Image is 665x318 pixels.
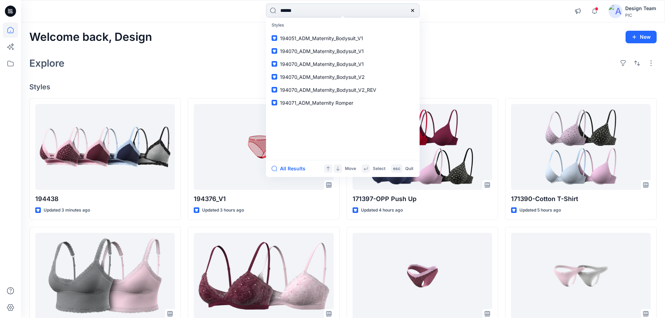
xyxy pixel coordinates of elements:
a: 194071_ADM_Maternity Romper [267,96,418,109]
button: All Results [272,164,310,173]
h2: Explore [29,58,65,69]
h2: Welcome back, Design [29,31,152,44]
button: New [626,31,657,43]
p: Styles [267,19,418,32]
p: Updated 4 hours ago [361,207,403,214]
p: 171390-Cotton T-Shirt [511,194,651,204]
div: PIC [625,13,656,18]
img: avatar [608,4,622,18]
a: 171390-Cotton T-Shirt [511,104,651,190]
a: 194070_ADM_Maternity_Bodysuit_V1 [267,58,418,71]
a: 194376_V1 [194,104,333,190]
p: Quit [405,165,413,172]
a: 194438 [35,104,175,190]
h4: Styles [29,83,657,91]
p: 194438 [35,194,175,204]
p: 171397-OPP Push Up [353,194,492,204]
span: 194071_ADM_Maternity Romper [280,100,353,106]
p: esc [393,165,400,172]
span: 194070_ADM_Maternity_Bodysuit_V2_REV [280,87,376,93]
a: 194070_ADM_Maternity_Bodysuit_V1 [267,45,418,58]
a: 194070_ADM_Maternity_Bodysuit_V2 [267,71,418,83]
a: 194070_ADM_Maternity_Bodysuit_V2_REV [267,83,418,96]
p: Move [345,165,356,172]
span: 194070_ADM_Maternity_Bodysuit_V2 [280,74,365,80]
div: Design Team [625,4,656,13]
p: Updated 5 hours ago [519,207,561,214]
a: 194051_ADM_Maternity_Bodysuit_V1 [267,32,418,45]
p: Updated 3 hours ago [202,207,244,214]
span: 194070_ADM_Maternity_Bodysuit_V1 [280,48,364,54]
p: 194376_V1 [194,194,333,204]
a: 171397-OPP Push Up [353,104,492,190]
p: Updated 3 minutes ago [44,207,90,214]
span: 194051_ADM_Maternity_Bodysuit_V1 [280,35,363,41]
span: 194070_ADM_Maternity_Bodysuit_V1 [280,61,364,67]
p: Select [373,165,385,172]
